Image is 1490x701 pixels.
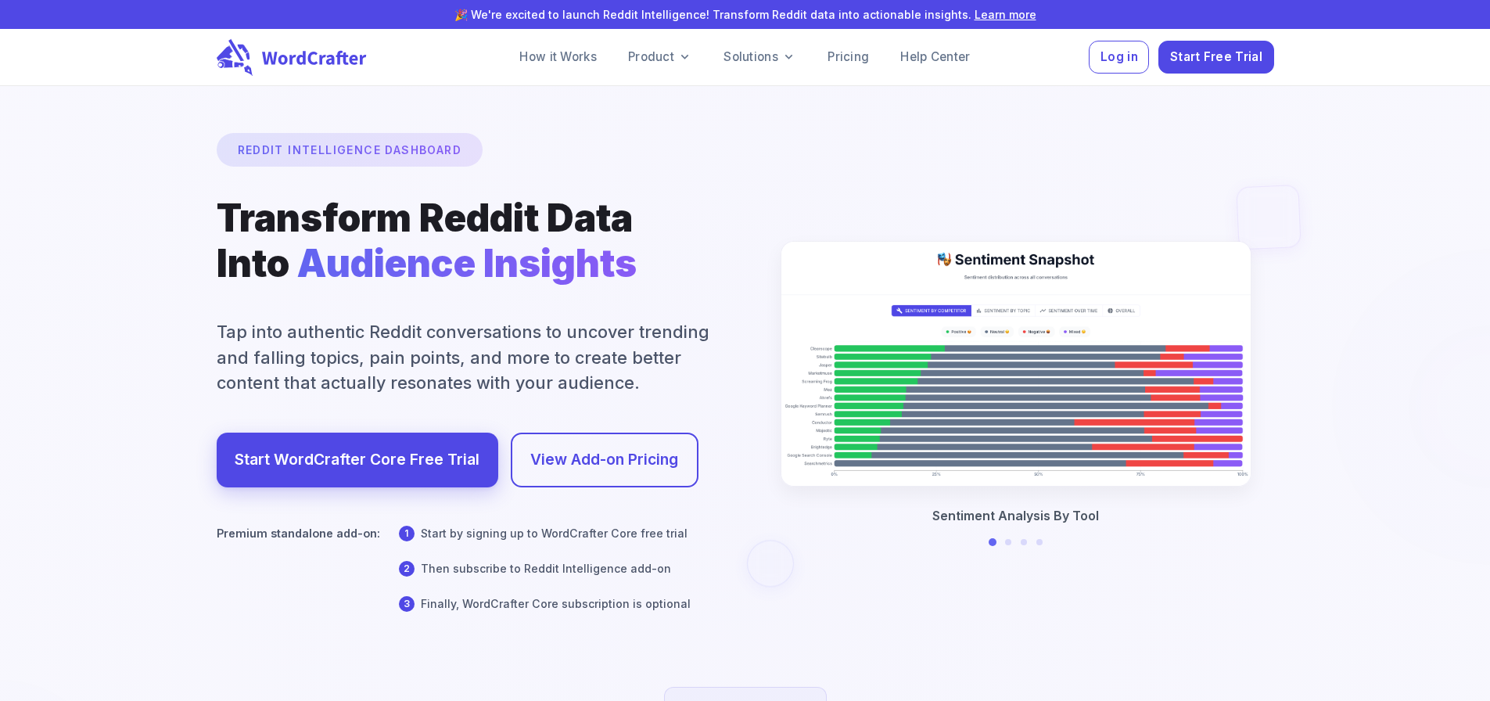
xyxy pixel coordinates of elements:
[235,447,479,473] a: Start WordCrafter Core Free Trial
[616,41,705,73] a: Product
[781,242,1251,486] img: Sentiment Analysis By Tool
[60,6,1431,23] p: 🎉 We're excited to launch Reddit Intelligence! Transform Reddit data into actionable insights.
[975,8,1036,21] a: Learn more
[815,41,881,73] a: Pricing
[1158,41,1273,74] button: Start Free Trial
[1089,41,1149,74] button: Log in
[530,447,678,473] a: View Add-on Pricing
[511,433,698,487] a: View Add-on Pricing
[932,506,1099,525] p: Sentiment Analysis By Tool
[888,41,982,73] a: Help Center
[217,433,498,487] a: Start WordCrafter Core Free Trial
[711,41,809,73] a: Solutions
[1100,47,1138,68] span: Log in
[507,41,609,73] a: How it Works
[1170,47,1262,68] span: Start Free Trial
